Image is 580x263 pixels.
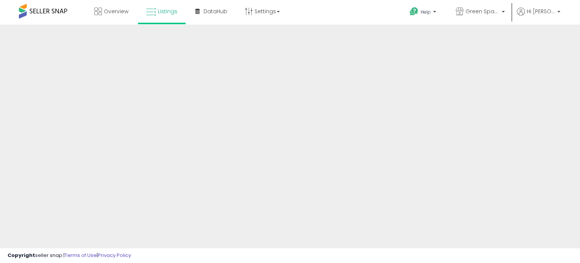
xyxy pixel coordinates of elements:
span: DataHub [204,8,227,15]
div: seller snap | | [8,252,131,259]
span: Help [421,9,431,15]
strong: Copyright [8,252,35,259]
a: Privacy Policy [98,252,131,259]
a: Hi [PERSON_NAME] [517,8,560,25]
span: Overview [104,8,128,15]
span: Listings [158,8,177,15]
a: Help [404,1,444,25]
i: Get Help [409,7,419,16]
span: Hi [PERSON_NAME] [527,8,555,15]
a: Terms of Use [65,252,97,259]
span: Green Space Tool [466,8,500,15]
